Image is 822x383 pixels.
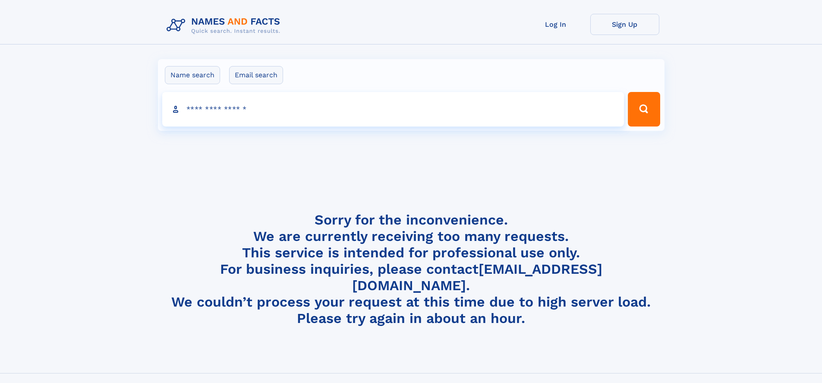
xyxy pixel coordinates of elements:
[229,66,283,84] label: Email search
[163,14,287,37] img: Logo Names and Facts
[162,92,624,127] input: search input
[521,14,590,35] a: Log In
[163,212,659,327] h4: Sorry for the inconvenience. We are currently receiving too many requests. This service is intend...
[352,261,602,294] a: [EMAIL_ADDRESS][DOMAIN_NAME]
[590,14,659,35] a: Sign Up
[165,66,220,84] label: Name search
[628,92,660,127] button: Search Button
